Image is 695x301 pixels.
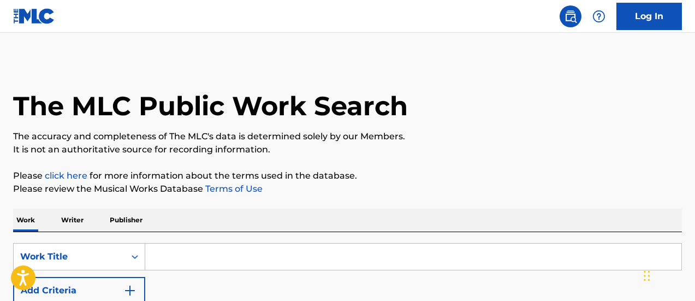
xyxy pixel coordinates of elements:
div: Help [588,5,610,27]
p: Work [13,209,38,232]
img: help [592,10,605,23]
div: Drag [644,259,650,292]
p: Publisher [106,209,146,232]
a: click here [45,170,87,181]
a: Public Search [560,5,581,27]
div: Work Title [20,250,118,263]
p: Please review the Musical Works Database [13,182,682,196]
p: The accuracy and completeness of The MLC's data is determined solely by our Members. [13,130,682,143]
p: Please for more information about the terms used in the database. [13,169,682,182]
img: 9d2ae6d4665cec9f34b9.svg [123,284,136,297]
img: search [564,10,577,23]
p: Writer [58,209,87,232]
iframe: Chat Widget [640,249,695,301]
h1: The MLC Public Work Search [13,90,408,122]
a: Log In [616,3,682,30]
img: MLC Logo [13,8,55,24]
p: It is not an authoritative source for recording information. [13,143,682,156]
a: Terms of Use [203,184,263,194]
